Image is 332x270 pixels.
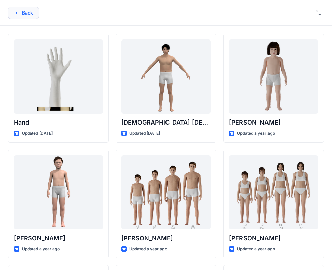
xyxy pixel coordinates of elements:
a: Emil [14,155,103,230]
a: Brandon [121,155,210,230]
p: [DEMOGRAPHIC_DATA] [DEMOGRAPHIC_DATA] [121,118,210,127]
a: Brenda [229,155,318,230]
button: Back [8,7,39,19]
p: Updated a year ago [22,246,60,253]
p: [PERSON_NAME] [229,118,318,127]
a: Charlie [229,39,318,114]
p: [PERSON_NAME] [229,234,318,243]
p: Updated [DATE] [129,130,160,137]
p: Updated a year ago [129,246,167,253]
p: Updated a year ago [237,130,275,137]
p: Updated [DATE] [22,130,53,137]
a: Hand [14,39,103,114]
p: Hand [14,118,103,127]
p: [PERSON_NAME] [14,234,103,243]
p: [PERSON_NAME] [121,234,210,243]
a: Male Asian [121,39,210,114]
p: Updated a year ago [237,246,275,253]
